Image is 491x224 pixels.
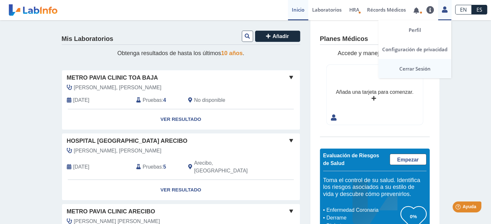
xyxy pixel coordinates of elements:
button: Añadir [255,31,300,42]
a: Cerrar Sesión [378,59,451,78]
div: : [131,96,183,104]
li: Derrame [325,214,401,222]
span: Pruebas [143,96,162,104]
span: Evaluación de Riesgos de Salud [323,153,379,166]
h5: Toma el control de su salud. Identifica los riesgos asociados a su estilo de vida y descubre cómo... [323,177,426,198]
span: 2025-08-15 [73,96,89,104]
span: HRA [349,6,359,13]
span: 2025-08-03 [73,163,89,171]
span: Obtenga resultados de hasta los últimos . [117,50,244,56]
b: 5 [163,164,166,170]
span: Pruebas [143,163,162,171]
span: Casiano Cabrera, Felix [74,84,161,92]
span: Empezar [397,157,419,162]
span: Accede y maneja sus planes [338,50,412,56]
a: Configuración de privacidad [378,40,451,59]
a: EN [455,5,472,15]
span: Añadir [272,34,289,39]
li: Enfermedad Coronaria [325,206,401,214]
span: Hospital [GEOGRAPHIC_DATA] Arecibo [67,137,188,145]
span: Arecibo, PR [194,159,265,175]
h4: Planes Médicos [320,35,368,43]
h4: Mis Laboratorios [62,35,113,43]
div: : [131,159,183,175]
iframe: Help widget launcher [434,199,484,217]
a: ES [472,5,487,15]
div: Añada una tarjeta para comenzar. [336,88,413,96]
a: Ver Resultado [62,180,300,200]
a: Perfil [378,20,451,40]
span: Metro Pavia Clinic Toa Baja [67,73,158,82]
b: 4 [163,97,166,103]
span: Metro Pavia Clinic Arecibo [67,207,155,216]
span: Santiago Cardenas, Vanessa [74,147,161,155]
a: Empezar [390,154,426,165]
a: Ver Resultado [62,109,300,130]
span: 10 años [221,50,243,56]
h3: 0% [401,212,426,220]
span: No disponible [194,96,225,104]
